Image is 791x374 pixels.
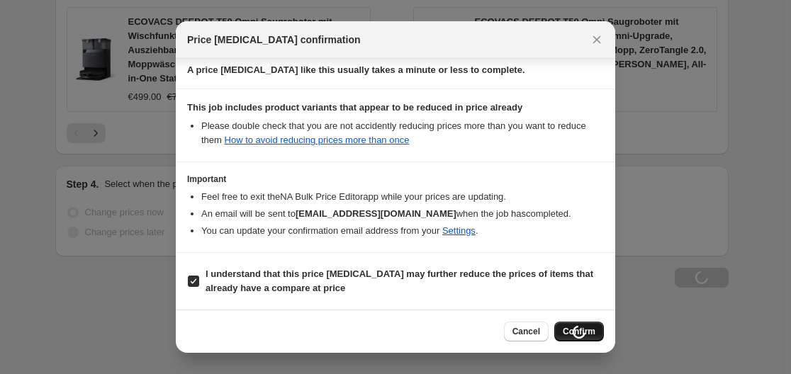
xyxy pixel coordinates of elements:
a: Settings [442,225,476,236]
b: This job includes product variants that appear to be reduced in price already [187,102,522,113]
span: Price [MEDICAL_DATA] confirmation [187,33,361,47]
b: I understand that this price [MEDICAL_DATA] may further reduce the prices of items that already h... [206,268,593,293]
button: Cancel [504,322,549,341]
a: How to avoid reducing prices more than once [225,135,410,145]
li: Please double check that you are not accidently reducing prices more than you want to reduce them [201,119,604,147]
button: Close [587,30,607,50]
h3: Important [187,174,604,185]
b: A price [MEDICAL_DATA] like this usually takes a minute or less to complete. [187,64,525,75]
li: Feel free to exit the NA Bulk Price Editor app while your prices are updating. [201,190,604,204]
li: An email will be sent to when the job has completed . [201,207,604,221]
b: [EMAIL_ADDRESS][DOMAIN_NAME] [296,208,456,219]
span: Cancel [512,326,540,337]
li: You can update your confirmation email address from your . [201,224,604,238]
